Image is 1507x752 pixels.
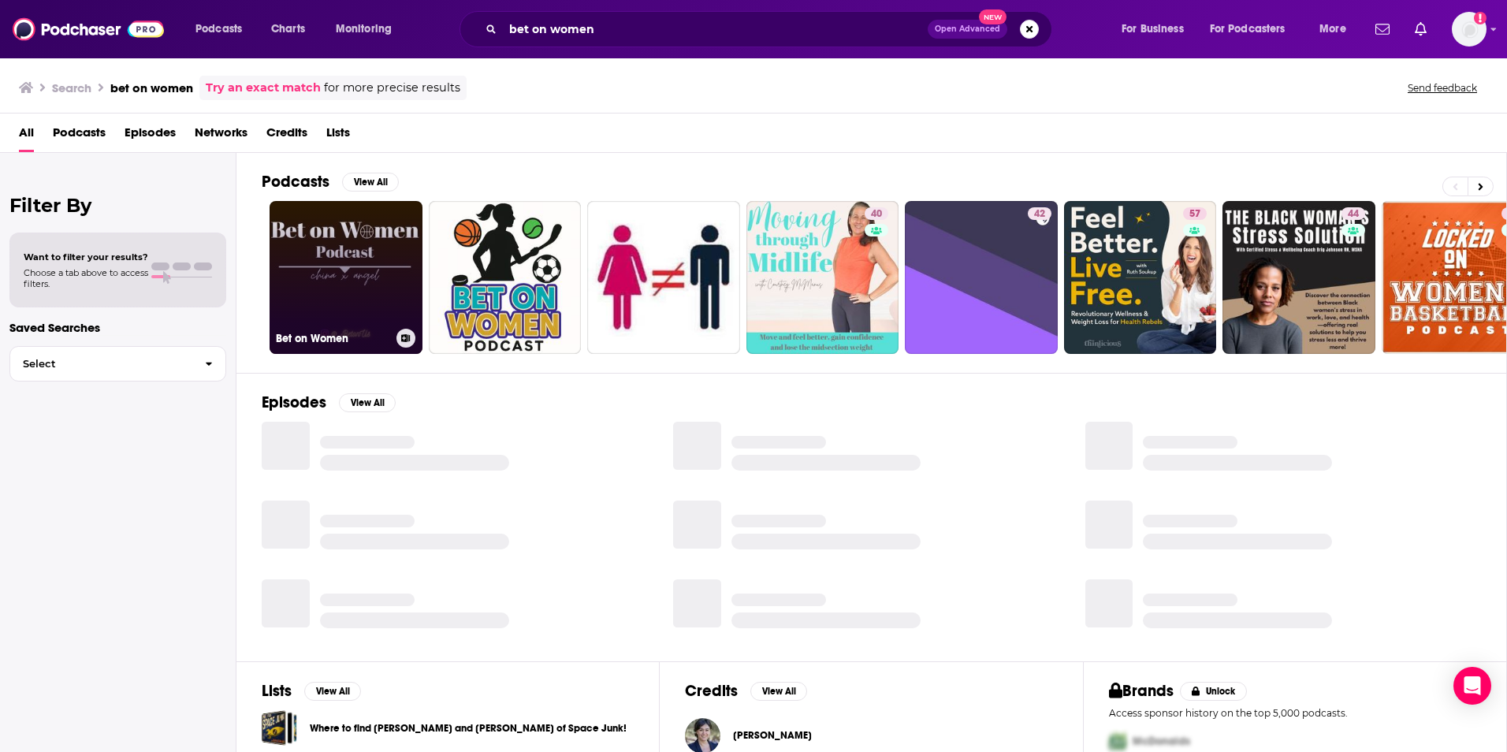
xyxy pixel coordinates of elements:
a: All [19,120,34,152]
span: Select [10,359,192,369]
a: ListsView All [262,681,361,701]
span: 57 [1189,207,1200,222]
button: open menu [1308,17,1366,42]
a: 40 [865,207,888,220]
a: 42 [905,201,1058,354]
a: 57 [1183,207,1207,220]
span: Podcasts [195,18,242,40]
span: More [1319,18,1346,40]
h2: Podcasts [262,172,329,192]
button: Show profile menu [1452,12,1487,47]
h3: bet on women [110,80,193,95]
a: Networks [195,120,247,152]
button: Select [9,346,226,382]
a: 57 [1064,201,1217,354]
div: Search podcasts, credits, & more... [474,11,1067,47]
h3: Bet on Women [276,332,390,345]
span: For Business [1122,18,1184,40]
span: 44 [1348,207,1359,222]
a: Credits [266,120,307,152]
svg: Add a profile image [1474,12,1487,24]
span: McDonalds [1133,735,1190,748]
button: View All [342,173,399,192]
a: 44 [1222,201,1375,354]
div: Open Intercom Messenger [1453,667,1491,705]
button: open menu [325,17,412,42]
span: Want to filter your results? [24,251,148,262]
a: Bet on Women [270,201,422,354]
a: Show notifications dropdown [1408,16,1433,43]
span: Logged in as amooers [1452,12,1487,47]
span: Monitoring [336,18,392,40]
a: 40 [746,201,899,354]
span: for more precise results [324,79,460,97]
a: EpisodesView All [262,393,396,412]
button: View All [750,682,807,701]
span: Open Advanced [935,25,1000,33]
button: Unlock [1180,682,1247,701]
span: 40 [871,207,882,222]
button: View All [339,393,396,412]
a: CreditsView All [685,681,807,701]
a: Charts [261,17,314,42]
button: Send feedback [1403,81,1482,95]
a: Show notifications dropdown [1369,16,1396,43]
h3: Search [52,80,91,95]
a: 44 [1341,207,1365,220]
button: Open AdvancedNew [928,20,1007,39]
button: open menu [1111,17,1204,42]
a: PodcastsView All [262,172,399,192]
span: Charts [271,18,305,40]
a: Podcasts [53,120,106,152]
span: 42 [1034,207,1045,222]
a: Where to find Beth and Hedley of Space Junk! [262,710,297,746]
button: open menu [184,17,262,42]
a: Where to find [PERSON_NAME] and [PERSON_NAME] of Space Junk! [310,720,627,737]
h2: Brands [1109,681,1174,701]
span: For Podcasters [1210,18,1286,40]
h2: Lists [262,681,292,701]
img: User Profile [1452,12,1487,47]
button: View All [304,682,361,701]
span: New [979,9,1007,24]
img: Podchaser - Follow, Share and Rate Podcasts [13,14,164,44]
a: Try an exact match [206,79,321,97]
p: Access sponsor history on the top 5,000 podcasts. [1109,707,1481,719]
span: [PERSON_NAME] [733,729,812,742]
h2: Episodes [262,393,326,412]
input: Search podcasts, credits, & more... [503,17,928,42]
span: Choose a tab above to access filters. [24,267,148,289]
a: Betül Kaçar [733,729,812,742]
button: open menu [1200,17,1308,42]
p: Saved Searches [9,320,226,335]
a: Episodes [125,120,176,152]
a: Lists [326,120,350,152]
a: 42 [1028,207,1051,220]
h2: Filter By [9,194,226,217]
h2: Credits [685,681,738,701]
